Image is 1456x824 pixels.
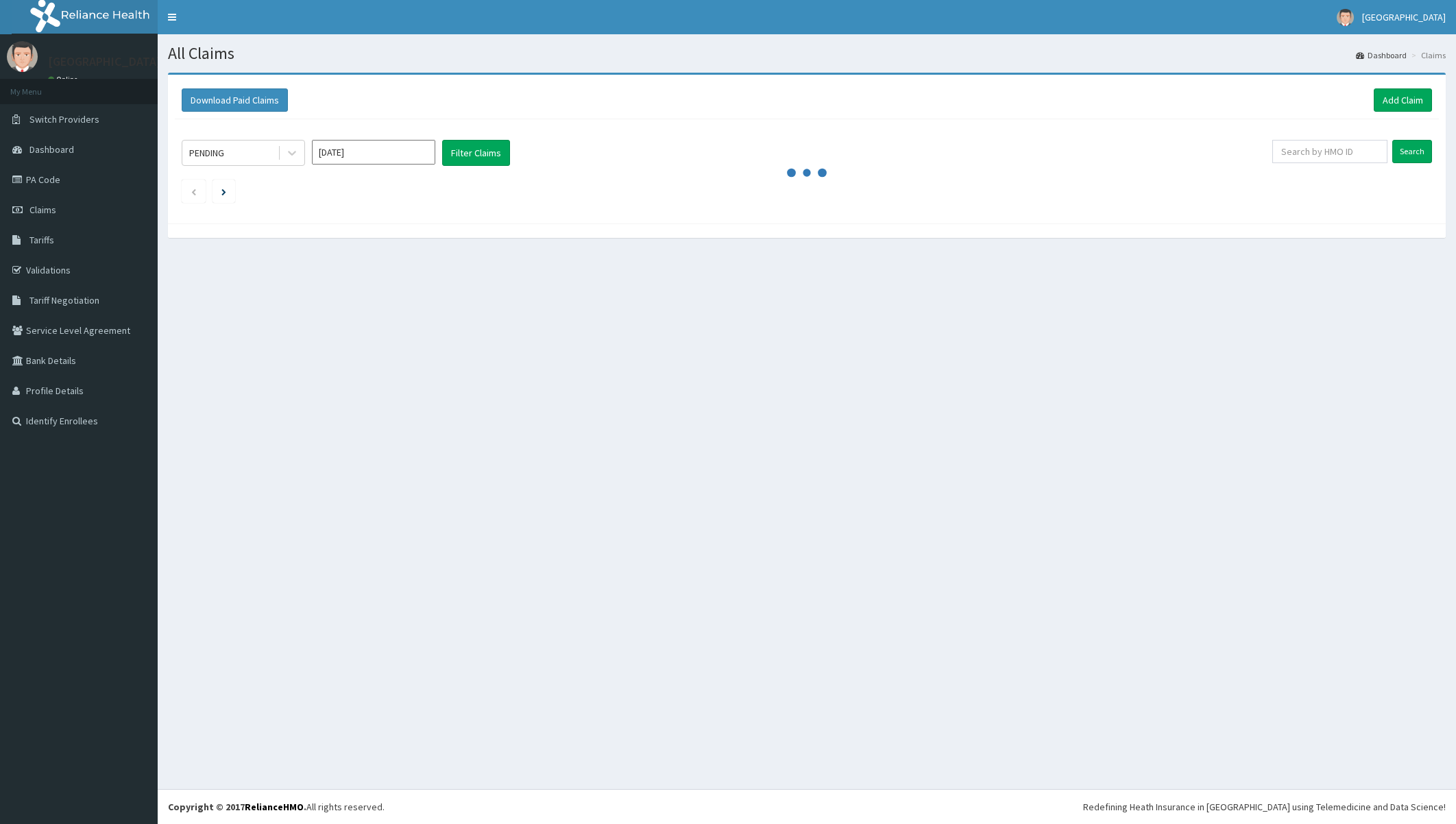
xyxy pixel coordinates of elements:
div: Redefining Heath Insurance in [GEOGRAPHIC_DATA] using Telemedicine and Data Science! [1083,800,1446,814]
span: Dashboard [29,143,74,156]
input: Select Month and Year [312,140,435,165]
button: Download Paid Claims [182,88,288,112]
footer: All rights reserved. [158,789,1456,824]
a: Add Claim [1374,88,1432,112]
span: Claims [29,204,56,216]
span: Switch Providers [29,113,99,125]
a: Dashboard [1356,49,1407,61]
h1: All Claims [168,45,1446,62]
img: User Image [7,41,38,72]
svg: audio-loading [786,152,827,193]
input: Search by HMO ID [1272,140,1387,163]
a: Online [48,75,81,84]
img: User Image [1337,9,1354,26]
input: Search [1392,140,1432,163]
div: PENDING [189,146,224,160]
a: Previous page [191,185,197,197]
li: Claims [1408,49,1446,61]
a: RelianceHMO [245,801,304,813]
span: Tariff Negotiation [29,294,99,306]
button: Filter Claims [442,140,510,166]
a: Next page [221,185,226,197]
strong: Copyright © 2017 . [168,801,306,813]
p: [GEOGRAPHIC_DATA] [48,56,161,68]
span: [GEOGRAPHIC_DATA] [1362,11,1446,23]
span: Tariffs [29,234,54,246]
